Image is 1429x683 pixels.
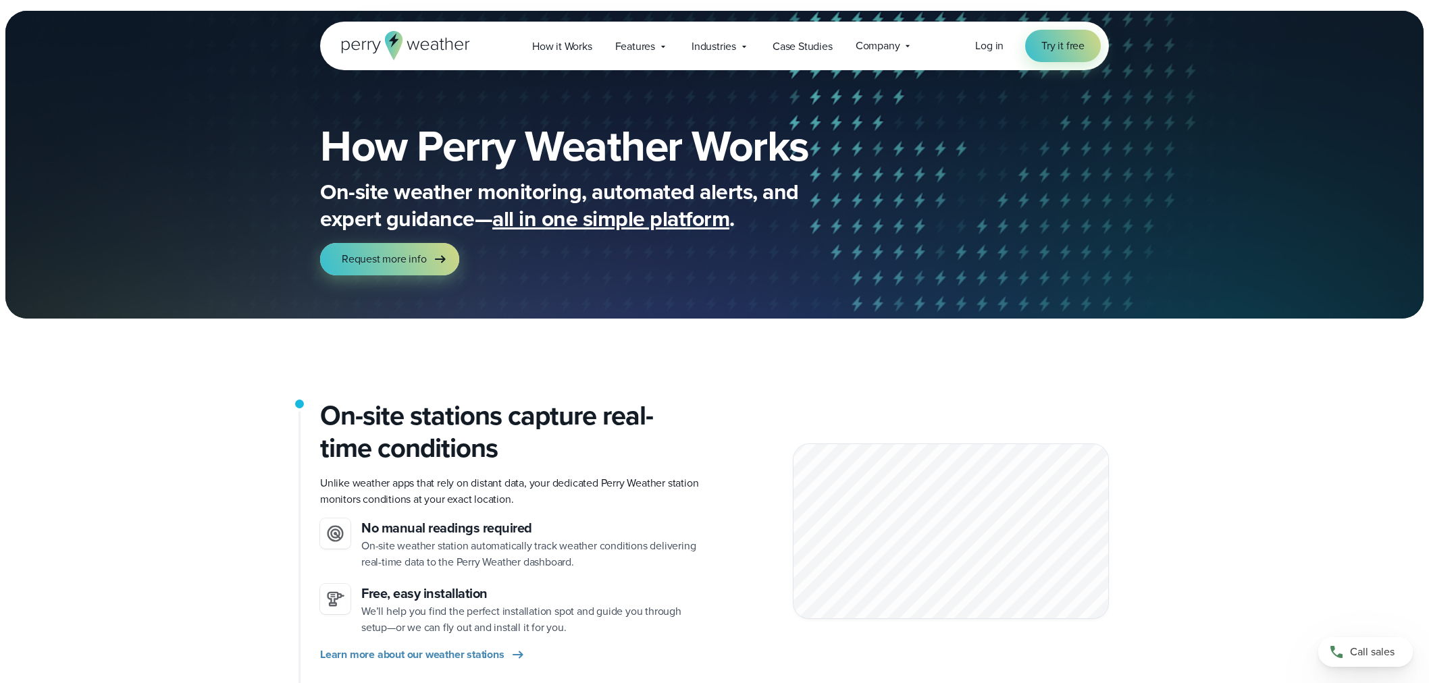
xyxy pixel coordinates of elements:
p: On-site weather monitoring, automated alerts, and expert guidance— . [320,178,860,232]
h3: Free, easy installation [361,584,704,603]
p: We’ll help you find the perfect installation spot and guide you through setup—or we can fly out a... [361,603,704,636]
a: Log in [975,38,1004,54]
h2: On-site stations capture real-time conditions [320,400,704,464]
a: Try it free [1025,30,1101,62]
span: Features [615,38,655,55]
p: Unlike weather apps that rely on distant data, your dedicated Perry Weather station monitors cond... [320,475,704,508]
a: Call sales [1318,637,1413,667]
a: Learn more about our weather stations [320,647,526,663]
span: Log in [975,38,1004,53]
span: Call sales [1350,644,1395,660]
a: Case Studies [761,32,844,60]
a: Request more info [320,243,459,275]
span: all in one simple platform [492,202,729,235]
h1: How Perry Weather Works [320,124,906,167]
span: Case Studies [773,38,833,55]
span: Try it free [1041,38,1085,54]
span: Company [856,38,900,54]
span: Learn more about our weather stations [320,647,504,663]
span: Industries [692,38,736,55]
span: Request more info [342,251,427,267]
h3: No manual readings required [361,518,704,538]
p: On-site weather station automatically track weather conditions delivering real-time data to the P... [361,538,704,570]
a: How it Works [521,32,604,60]
span: How it Works [532,38,592,55]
